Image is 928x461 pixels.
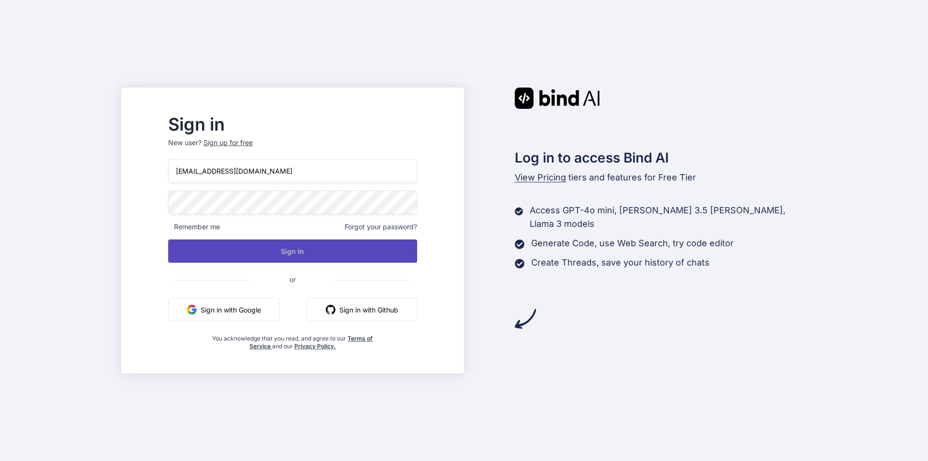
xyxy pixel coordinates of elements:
h2: Log in to access Bind AI [515,148,807,168]
div: Sign up for free [203,138,253,148]
a: Terms of Service [249,335,373,350]
button: Sign in with Github [307,298,417,321]
h2: Sign in [168,117,417,132]
img: github [326,305,335,314]
button: Sign In [168,239,417,263]
button: Sign in with Google [168,298,280,321]
a: Privacy Policy. [294,342,336,350]
img: arrow [515,308,536,329]
span: Forgot your password? [345,222,417,232]
span: Remember me [168,222,220,232]
p: New user? [168,138,417,159]
p: Create Threads, save your history of chats [531,256,710,269]
span: or [251,268,334,291]
p: Access GPT-4o mini, [PERSON_NAME] 3.5 [PERSON_NAME], Llama 3 models [530,204,807,231]
div: You acknowledge that you read, and agree to our and our [210,329,376,350]
input: Login or Email [168,159,417,183]
p: tiers and features for Free Tier [515,171,807,184]
span: View Pricing [515,172,566,182]
p: Generate Code, use Web Search, try code editor [531,237,734,250]
img: Bind AI logo [515,88,600,109]
img: google [187,305,197,314]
